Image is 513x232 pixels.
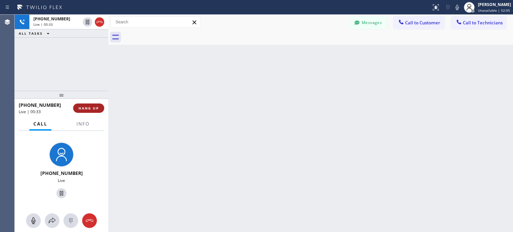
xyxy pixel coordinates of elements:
span: Live [58,178,65,183]
span: [PHONE_NUMBER] [19,102,61,108]
button: Info [72,118,94,131]
button: Mute [26,213,41,228]
span: Live | 00:33 [19,109,41,114]
span: [PHONE_NUMBER] [33,16,70,22]
button: Messages [350,16,387,29]
button: Hang up [82,213,97,228]
span: [PHONE_NUMBER] [40,170,83,176]
span: Call to Technicians [463,20,503,26]
span: Unavailable | 52:05 [478,8,510,13]
span: Call [33,121,47,127]
span: ALL TASKS [19,31,43,36]
button: HANG UP [73,103,104,113]
button: Mute [453,3,462,12]
span: HANG UP [78,106,99,110]
button: Open dialpad [63,213,78,228]
div: [PERSON_NAME] [478,2,511,7]
button: Open directory [45,213,59,228]
button: Hang up [95,17,104,27]
button: Hold Customer [83,17,92,27]
span: Info [76,121,90,127]
button: Call to Customer [393,16,445,29]
span: Call to Customer [405,20,440,26]
span: Live | 00:33 [33,22,53,27]
button: Call [29,118,51,131]
input: Search [111,17,200,27]
button: Call to Technicians [451,16,506,29]
button: Hold Customer [56,188,66,198]
button: ALL TASKS [15,29,56,37]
